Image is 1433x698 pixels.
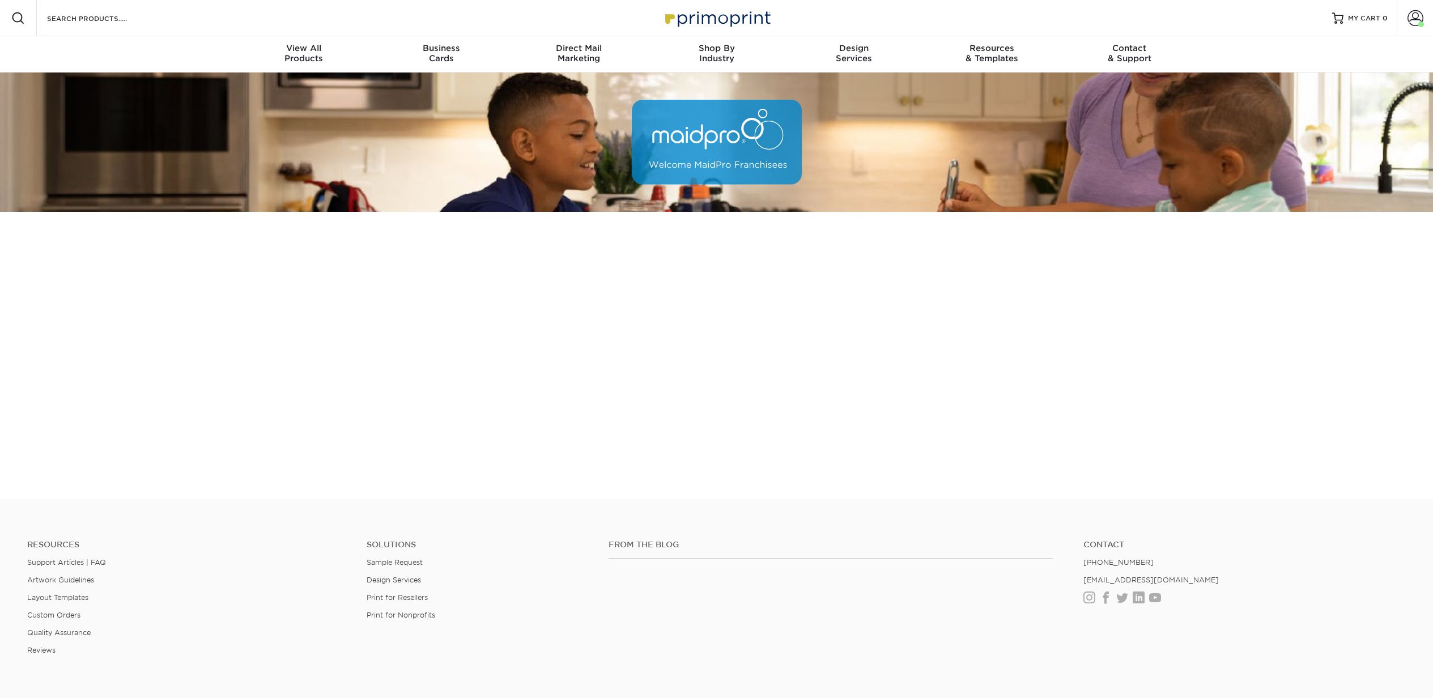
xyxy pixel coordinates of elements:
[235,36,373,73] a: View AllProducts
[27,646,56,654] a: Reviews
[367,576,421,584] a: Design Services
[1083,540,1406,550] a: Contact
[923,36,1061,73] a: Resources& Templates
[1061,43,1198,63] div: & Support
[372,43,510,53] span: Business
[1061,36,1198,73] a: Contact& Support
[785,43,923,63] div: Services
[27,628,91,637] a: Quality Assurance
[609,540,1053,550] h4: From the Blog
[367,593,428,602] a: Print for Resellers
[648,43,785,53] span: Shop By
[923,43,1061,63] div: & Templates
[1383,14,1388,22] span: 0
[510,36,648,73] a: Direct MailMarketing
[648,36,785,73] a: Shop ByIndustry
[27,593,88,602] a: Layout Templates
[510,43,648,53] span: Direct Mail
[235,43,373,63] div: Products
[785,43,923,53] span: Design
[1348,14,1380,23] span: MY CART
[1083,558,1154,567] a: [PHONE_NUMBER]
[648,43,785,63] div: Industry
[235,43,373,53] span: View All
[367,540,592,550] h4: Solutions
[785,36,923,73] a: DesignServices
[510,43,648,63] div: Marketing
[372,36,510,73] a: BusinessCards
[1083,576,1219,584] a: [EMAIL_ADDRESS][DOMAIN_NAME]
[660,6,773,30] img: Primoprint
[46,11,156,25] input: SEARCH PRODUCTS.....
[1061,43,1198,53] span: Contact
[367,558,423,567] a: Sample Request
[27,576,94,584] a: Artwork Guidelines
[372,43,510,63] div: Cards
[367,611,435,619] a: Print for Nonprofits
[27,611,80,619] a: Custom Orders
[27,558,106,567] a: Support Articles | FAQ
[27,540,350,550] h4: Resources
[632,100,802,185] img: MaidPro
[923,43,1061,53] span: Resources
